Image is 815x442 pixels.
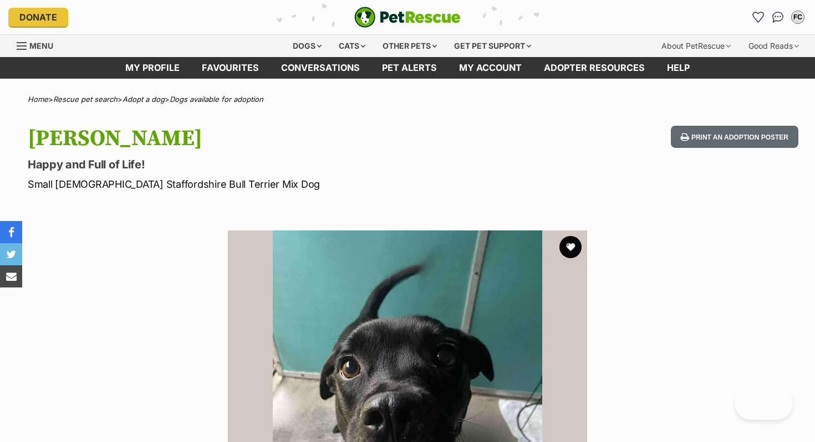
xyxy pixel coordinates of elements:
button: My account [789,8,807,26]
div: FC [792,12,803,23]
div: Other pets [375,35,445,57]
div: Good Reads [741,35,807,57]
a: Adopter resources [533,57,656,79]
span: Menu [29,41,53,50]
img: logo-e224e6f780fb5917bec1dbf3a21bbac754714ae5b6737aabdf751b685950b380.svg [354,7,461,28]
a: Favourites [749,8,767,26]
a: Dogs available for adoption [170,95,263,104]
a: Help [656,57,701,79]
a: Rescue pet search [53,95,118,104]
a: Pet alerts [371,57,448,79]
img: chat-41dd97257d64d25036548639549fe6c8038ab92f7586957e7f3b1b290dea8141.svg [772,12,784,23]
a: Menu [17,35,61,55]
a: Adopt a dog [123,95,165,104]
a: PetRescue [354,7,461,28]
h1: [PERSON_NAME] [28,126,497,151]
a: Donate [8,8,68,27]
a: Conversations [769,8,787,26]
a: conversations [270,57,371,79]
a: My account [448,57,533,79]
a: My profile [114,57,191,79]
a: Favourites [191,57,270,79]
ul: Account quick links [749,8,807,26]
button: favourite [559,236,582,258]
div: Cats [331,35,373,57]
button: Print an adoption poster [671,126,798,148]
div: Get pet support [446,35,539,57]
div: About PetRescue [654,35,738,57]
p: Small [DEMOGRAPHIC_DATA] Staffordshire Bull Terrier Mix Dog [28,177,497,192]
a: Home [28,95,48,104]
p: Happy and Full of Life! [28,157,497,172]
div: Dogs [285,35,329,57]
iframe: Help Scout Beacon - Open [735,387,793,420]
